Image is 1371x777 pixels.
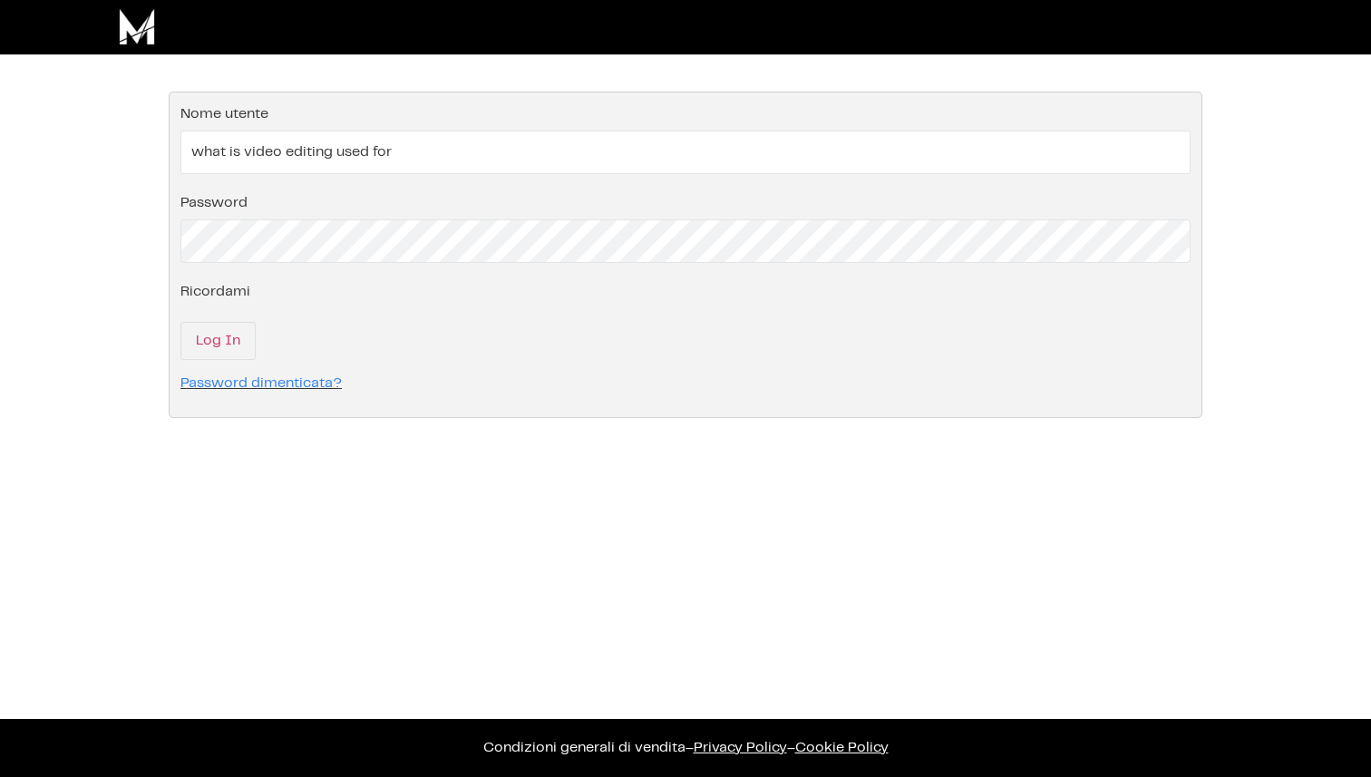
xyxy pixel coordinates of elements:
[694,741,787,754] a: Privacy Policy
[180,131,1191,174] input: Nome utente
[180,376,342,390] a: Password dimenticata?
[483,741,685,754] a: Condizioni generali di vendita
[795,741,889,754] span: Cookie Policy
[180,107,268,121] label: Nome utente
[180,285,250,299] label: Ricordami
[180,196,248,210] label: Password
[18,737,1353,759] p: – –
[180,322,256,360] input: Log In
